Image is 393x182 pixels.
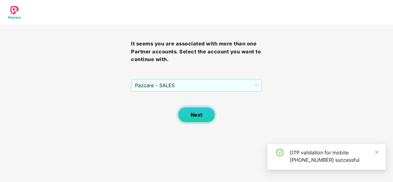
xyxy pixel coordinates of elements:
span: Next [191,112,202,118]
h3: It seems you are associated with more than one Partner accounts. Select the account you want to c... [131,40,262,64]
div: OTP validation for mobile: [PHONE_NUMBER] successful [290,149,378,164]
span: close [375,150,379,154]
span: check-circle [276,149,284,156]
span: Pazcare - SALES [135,79,258,91]
button: Next [178,107,215,122]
